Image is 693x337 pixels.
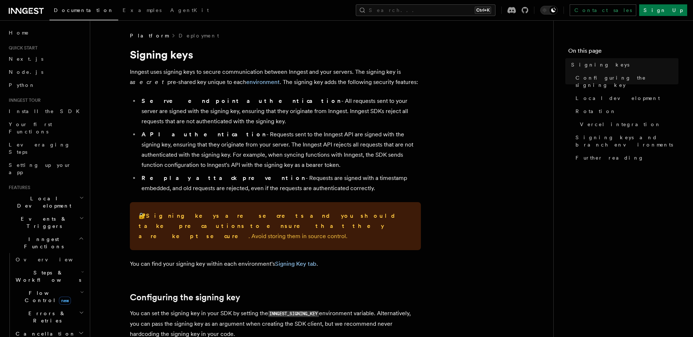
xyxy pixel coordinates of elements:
span: Node.js [9,69,43,75]
li: - Requests are signed with a timestamp embedded, and old requests are rejected, even if the reque... [139,173,421,193]
button: Local Development [6,192,85,212]
span: Signing keys [571,61,629,68]
span: Documentation [54,7,114,13]
a: Home [6,26,85,39]
li: - Requests sent to the Inngest API are signed with the signing key, ensuring that they originate ... [139,129,421,170]
a: environment [246,79,280,85]
span: Rotation [575,108,616,115]
em: secret [133,79,167,85]
a: Deployment [179,32,219,39]
span: Features [6,185,30,190]
span: Local development [575,95,660,102]
span: AgentKit [170,7,209,13]
span: Vercel integration [580,121,661,128]
a: Further reading [573,151,678,164]
a: Signing keys [568,58,678,71]
a: Vercel integration [577,118,678,131]
span: Inngest tour [6,97,41,103]
span: Signing keys and branch environments [575,134,678,148]
span: Configuring the signing key [575,74,678,89]
a: Contact sales [570,4,636,16]
a: Sign Up [639,4,687,16]
a: Examples [118,2,166,20]
a: Local development [573,92,678,105]
a: Node.js [6,65,85,79]
span: Leveraging Steps [9,142,70,155]
button: Events & Triggers [6,212,85,233]
span: Examples [123,7,162,13]
code: INNGEST_SIGNING_KEY [268,311,319,317]
a: Rotation [573,105,678,118]
button: Errors & Retries [13,307,85,327]
span: Events & Triggers [6,215,79,230]
a: Overview [13,253,85,266]
a: Signing Key tab [275,260,316,267]
span: Home [9,29,29,36]
span: Install the SDK [9,108,84,114]
strong: Signing keys are secrets and you should take precautions to ensure that they are kept secure [139,212,401,240]
a: Configuring the signing key [130,292,240,302]
a: Setting up your app [6,159,85,179]
span: Quick start [6,45,37,51]
span: Overview [16,257,91,262]
span: Flow Control [13,289,80,304]
span: new [59,297,71,305]
a: Configuring the signing key [573,71,678,92]
h1: Signing keys [130,48,421,61]
a: Signing keys and branch environments [573,131,678,151]
p: You can find your signing key within each environment's . [130,259,421,269]
a: Leveraging Steps [6,138,85,159]
span: Inngest Functions [6,236,79,250]
button: Steps & Workflows [13,266,85,286]
strong: API authentication [142,131,266,138]
span: Steps & Workflows [13,269,81,284]
a: Next.js [6,52,85,65]
button: Inngest Functions [6,233,85,253]
span: Platform [130,32,168,39]
span: Setting up your app [9,162,71,175]
span: Local Development [6,195,79,209]
button: Flow Controlnew [13,286,85,307]
button: Search...Ctrl+K [356,4,495,16]
a: Python [6,79,85,92]
a: Install the SDK [6,105,85,118]
span: Your first Functions [9,121,52,135]
button: Toggle dark mode [540,6,558,15]
li: - All requests sent to your server are signed with the signing key, ensuring that they originate ... [139,96,421,127]
kbd: Ctrl+K [475,7,491,14]
p: 🔐 . Avoid storing them in source control. [139,211,412,241]
span: Next.js [9,56,43,62]
a: Your first Functions [6,118,85,138]
p: Inngest uses signing keys to secure communication between Inngest and your servers. The signing k... [130,67,421,87]
strong: Serve endpoint authentication [142,97,341,104]
h4: On this page [568,47,678,58]
a: Documentation [49,2,118,20]
a: AgentKit [166,2,213,20]
span: Errors & Retries [13,310,79,324]
span: Python [9,82,35,88]
span: Further reading [575,154,644,161]
strong: Replay attack prevention [142,174,306,181]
